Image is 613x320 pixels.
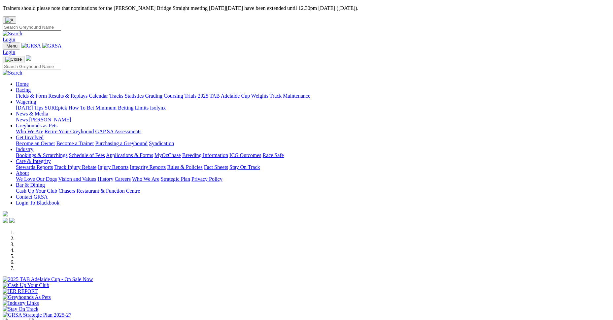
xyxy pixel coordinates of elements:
img: Stay On Track [3,306,38,312]
a: Become an Owner [16,141,55,146]
a: Become a Trainer [56,141,94,146]
input: Search [3,24,61,31]
a: Stewards Reports [16,164,53,170]
a: Purchasing a Greyhound [95,141,148,146]
a: Race Safe [262,152,284,158]
a: Bookings & Scratchings [16,152,67,158]
div: Get Involved [16,141,610,146]
div: Care & Integrity [16,164,610,170]
a: Vision and Values [58,176,96,182]
div: News & Media [16,117,610,123]
a: Industry [16,146,33,152]
img: Greyhounds As Pets [3,294,51,300]
a: [DATE] Tips [16,105,43,111]
a: Track Maintenance [270,93,310,99]
img: GRSA [21,43,41,49]
img: GRSA Strategic Plan 2025-27 [3,312,71,318]
a: Breeding Information [182,152,228,158]
img: Cash Up Your Club [3,282,49,288]
p: Trainers should please note that nominations for the [PERSON_NAME] Bridge Straight meeting [DATE]... [3,5,610,11]
a: Statistics [125,93,144,99]
a: Minimum Betting Limits [95,105,149,111]
a: How To Bet [69,105,94,111]
a: Login [3,37,15,42]
a: Get Involved [16,135,44,140]
a: Injury Reports [98,164,128,170]
a: Who We Are [132,176,159,182]
a: Stay On Track [229,164,260,170]
div: About [16,176,610,182]
a: Retire Your Greyhound [45,129,94,134]
img: facebook.svg [3,218,8,223]
a: Grading [145,93,162,99]
a: SUREpick [45,105,67,111]
a: GAP SA Assessments [95,129,142,134]
img: Search [3,31,22,37]
div: Greyhounds as Pets [16,129,610,135]
a: Weights [251,93,268,99]
img: Industry Links [3,300,39,306]
a: 2025 TAB Adelaide Cup [198,93,250,99]
a: Trials [184,93,196,99]
a: We Love Our Dogs [16,176,57,182]
a: Syndication [149,141,174,146]
img: Search [3,70,22,76]
a: Racing [16,87,31,93]
a: Login To Blackbook [16,200,59,206]
img: logo-grsa-white.png [26,55,31,61]
a: News & Media [16,111,48,116]
a: Contact GRSA [16,194,48,200]
a: Track Injury Rebate [54,164,96,170]
a: Isolynx [150,105,166,111]
a: Care & Integrity [16,158,51,164]
a: About [16,170,29,176]
a: Coursing [164,93,183,99]
img: GRSA [42,43,62,49]
a: Rules & Policies [167,164,203,170]
a: Greyhounds as Pets [16,123,57,128]
img: twitter.svg [9,218,15,223]
input: Search [3,63,61,70]
a: News [16,117,28,122]
div: Racing [16,93,610,99]
a: Schedule of Fees [69,152,105,158]
a: Results & Replays [48,93,87,99]
a: Careers [115,176,131,182]
a: Fields & Form [16,93,47,99]
button: Close [3,16,16,24]
a: History [97,176,113,182]
button: Toggle navigation [3,43,20,49]
a: MyOzChase [154,152,181,158]
a: Privacy Policy [191,176,222,182]
a: Applications & Forms [106,152,153,158]
a: Wagering [16,99,36,105]
a: Calendar [89,93,108,99]
div: Wagering [16,105,610,111]
a: Fact Sheets [204,164,228,170]
div: Industry [16,152,610,158]
a: ICG Outcomes [229,152,261,158]
div: Bar & Dining [16,188,610,194]
button: Toggle navigation [3,56,24,63]
a: Strategic Plan [161,176,190,182]
a: Tracks [109,93,123,99]
a: [PERSON_NAME] [29,117,71,122]
a: Bar & Dining [16,182,45,188]
img: Close [5,57,22,62]
a: Login [3,49,15,55]
a: Cash Up Your Club [16,188,57,194]
a: Home [16,81,29,87]
a: Who We Are [16,129,43,134]
img: logo-grsa-white.png [3,211,8,216]
span: Menu [7,44,17,48]
img: IER REPORT [3,288,38,294]
a: Integrity Reports [130,164,166,170]
img: 2025 TAB Adelaide Cup - On Sale Now [3,276,93,282]
img: X [5,17,14,23]
a: Chasers Restaurant & Function Centre [58,188,140,194]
